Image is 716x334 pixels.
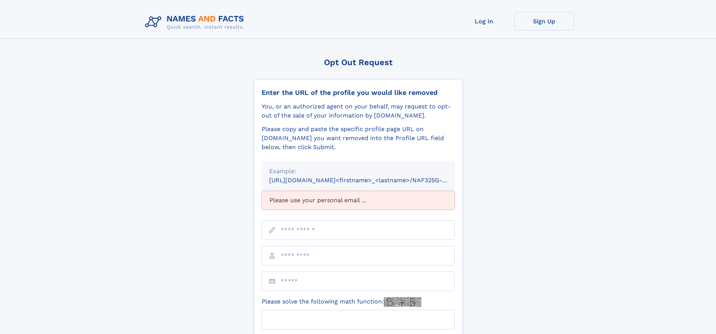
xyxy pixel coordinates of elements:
div: You, or an authorized agent on your behalf, may request to opt-out of the sale of your informatio... [262,102,455,120]
div: Example: [269,167,447,176]
div: Please copy and paste the specific profile page URL on [DOMAIN_NAME] you want removed into the Pr... [262,125,455,152]
label: Please solve the following math function: [262,297,421,307]
a: Log In [454,12,514,31]
div: Please use your personal email ... [262,191,455,210]
div: Enter the URL of the profile you would like removed [262,88,455,97]
div: Opt Out Request [254,58,463,67]
small: [URL][DOMAIN_NAME]<firstname>_<lastname>/NAF325G-xxxxxxxx [269,177,469,184]
img: Logo Names and Facts [142,12,250,32]
a: Sign Up [514,12,574,31]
